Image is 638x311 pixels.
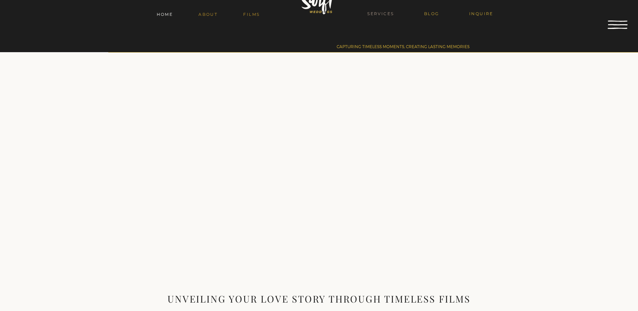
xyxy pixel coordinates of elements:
[186,8,230,20] a: ABOUT
[157,12,173,17] span: HOME
[230,8,272,20] a: FILMS
[167,292,470,305] span: UNVEILING YOUR LOVE STORY THROUGH TIMELESS FILMS
[198,12,218,17] span: ABOUT
[144,8,273,20] nav: Site
[454,8,508,20] a: INQUIRE
[469,11,493,16] span: INQUIRE
[337,44,470,49] span: CAPTURING TIMELESS MOMENTS, CREATING LASTING MEMORIES
[424,11,439,16] span: BLOG
[352,8,409,20] a: SERVICES
[352,8,509,20] nav: Site
[243,12,260,17] span: FILMS
[144,8,186,20] a: HOME
[367,11,394,16] span: SERVICES
[409,8,454,20] a: BLOG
